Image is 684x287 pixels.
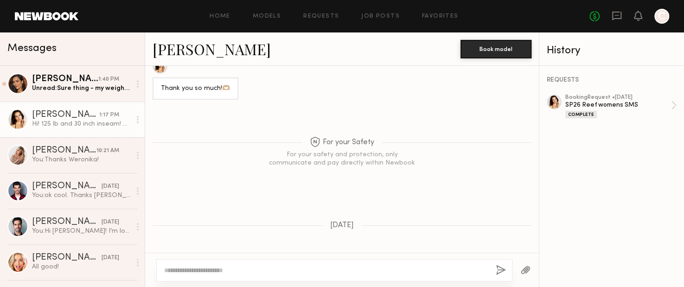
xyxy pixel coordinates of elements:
[98,75,119,84] div: 1:40 PM
[460,45,531,52] a: Book model
[565,95,671,101] div: booking Request • [DATE]
[565,95,677,118] a: bookingRequest •[DATE]SP26 Reef womens SMSComplete
[32,120,131,128] div: Hi! 125 lb and 30 inch inseam! Thanks hope you’re well too🙂
[565,111,597,118] div: Complete
[32,146,96,155] div: [PERSON_NAME]
[547,45,677,56] div: History
[253,13,281,19] a: Models
[32,84,131,93] div: Unread: Sure thing - my weight is 122lbs, and inseam is 29 inches!
[361,13,400,19] a: Job Posts
[32,182,102,191] div: [PERSON_NAME]
[32,262,131,271] div: All good!
[32,75,98,84] div: [PERSON_NAME]
[654,9,669,24] a: C
[102,218,119,227] div: [DATE]
[460,40,531,58] button: Book model
[547,77,677,83] div: REQUESTS
[7,43,57,54] span: Messages
[96,147,119,155] div: 10:21 AM
[32,191,131,200] div: You: ok cool. Thanks [PERSON_NAME]! see you next week! I'll reach out if I have more info to shar...
[32,217,102,227] div: [PERSON_NAME]
[32,227,131,236] div: You: Hi [PERSON_NAME]! I'm looking for an ecom [DEMOGRAPHIC_DATA] model. Do you have any examples...
[268,151,416,167] div: For your safety and protection, only communicate and pay directly within Newbook
[330,222,354,230] span: [DATE]
[153,39,271,59] a: [PERSON_NAME]
[303,13,339,19] a: Requests
[32,110,99,120] div: [PERSON_NAME]
[210,13,230,19] a: Home
[32,253,102,262] div: [PERSON_NAME]
[32,155,131,164] div: You: Thanks Weronika!
[310,137,374,148] span: For your Safety
[102,254,119,262] div: [DATE]
[161,83,230,94] div: Thank you so much!🫶🏼
[565,101,671,109] div: SP26 Reef womens SMS
[422,13,459,19] a: Favorites
[102,182,119,191] div: [DATE]
[99,111,119,120] div: 1:17 PM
